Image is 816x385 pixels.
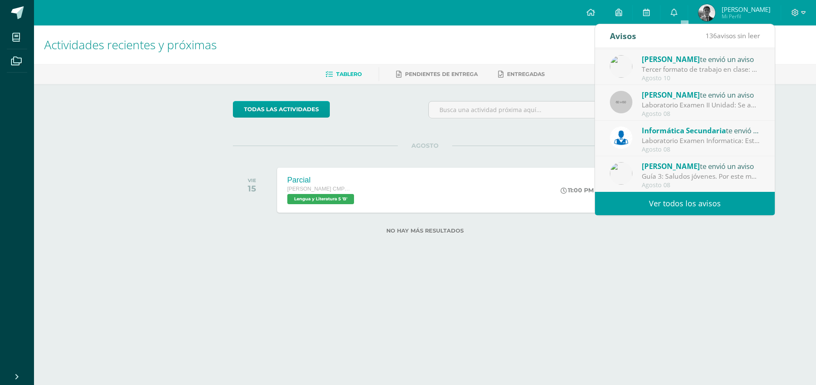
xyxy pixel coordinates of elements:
div: Avisos [610,24,636,48]
span: Entregadas [507,71,545,77]
span: [PERSON_NAME] [722,5,771,14]
input: Busca una actividad próxima aquí... [429,101,617,118]
span: [PERSON_NAME] [642,161,700,171]
span: Actividades recientes y próximas [44,37,217,53]
span: Pendientes de entrega [405,71,478,77]
span: Mi Perfil [722,13,771,20]
a: Ver todos los avisos [595,192,775,215]
span: [PERSON_NAME] [642,54,700,64]
label: No hay más resultados [233,228,618,234]
span: AGOSTO [398,142,452,149]
a: todas las Actividades [233,101,330,118]
span: [PERSON_NAME] [642,90,700,100]
div: te envió un aviso [642,89,760,100]
div: 11:00 PM [561,186,594,194]
span: Tablero [336,71,362,77]
div: Agosto 10 [642,75,760,82]
span: Lengua y Literatura 5 'B' [287,194,354,204]
a: Entregadas [498,67,545,81]
div: Agosto 08 [642,146,760,153]
div: Laboratorio Examen Informatica: Estimados alumnos se les adjunta los laboratorio examen de la III... [642,136,760,146]
div: Guía 3: Saludos jóvenes. Por este medio les informo que tiene desde este momento hasta las 11:58 ... [642,171,760,181]
div: VIE [248,177,256,183]
span: avisos sin leer [705,31,760,40]
span: 136 [705,31,717,40]
img: 6dfd641176813817be49ede9ad67d1c4.png [610,162,632,185]
img: 60x60 [610,91,632,113]
div: 15 [248,183,256,194]
a: Tablero [326,67,362,81]
div: Agosto 08 [642,110,760,118]
div: Agosto 08 [642,182,760,189]
img: 6dfd641176813817be49ede9ad67d1c4.png [610,55,632,78]
img: 6ed6846fa57649245178fca9fc9a58dd.png [610,126,632,149]
span: Informática Secundaria [642,126,726,135]
a: Pendientes de entrega [396,67,478,81]
div: Laboratorio Examen II Unidad: Se adjunta el laboratorio examen de la II Unidad para las clases de... [642,100,760,110]
span: [PERSON_NAME] CMP Bachillerato en CCLL con Orientación en Computación [287,186,351,192]
div: te envió un aviso [642,53,760,65]
div: Tercer formato de trabajo en clase: Saludos jóvenes Les comparto el formato de trabajo que estare... [642,65,760,74]
div: te envió un aviso [642,125,760,136]
div: te envió un aviso [642,160,760,171]
img: b15cf863827e7b7a708415bb8804ae1f.png [698,4,715,21]
div: Parcial [287,176,356,185]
